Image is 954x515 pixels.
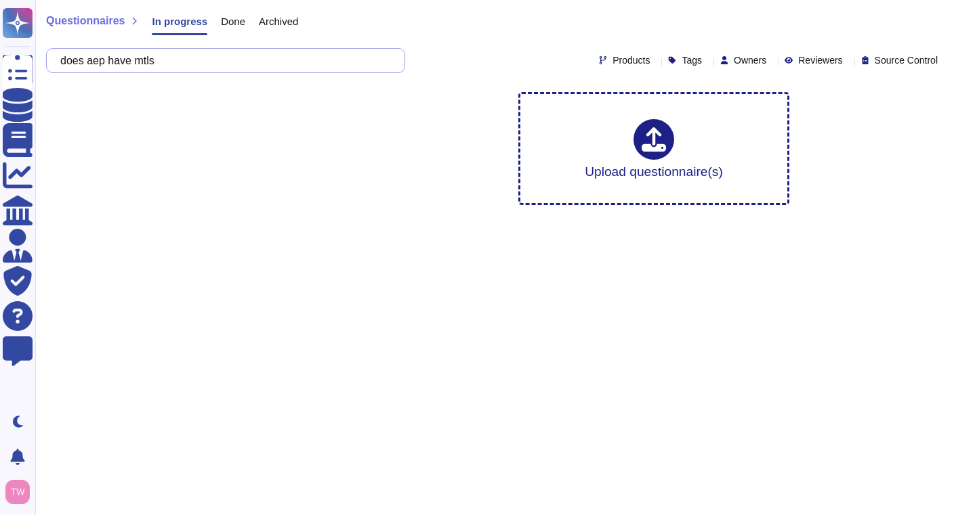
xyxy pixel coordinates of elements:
[875,55,938,65] span: Source Control
[46,16,125,26] span: Questionnaires
[613,55,650,65] span: Products
[54,49,391,72] input: Search by keywords
[3,477,39,507] button: user
[152,16,207,26] span: In progress
[798,55,842,65] span: Reviewers
[682,55,702,65] span: Tags
[734,55,766,65] span: Owners
[585,119,723,178] div: Upload questionnaire(s)
[259,16,298,26] span: Archived
[221,16,245,26] span: Done
[5,480,30,504] img: user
